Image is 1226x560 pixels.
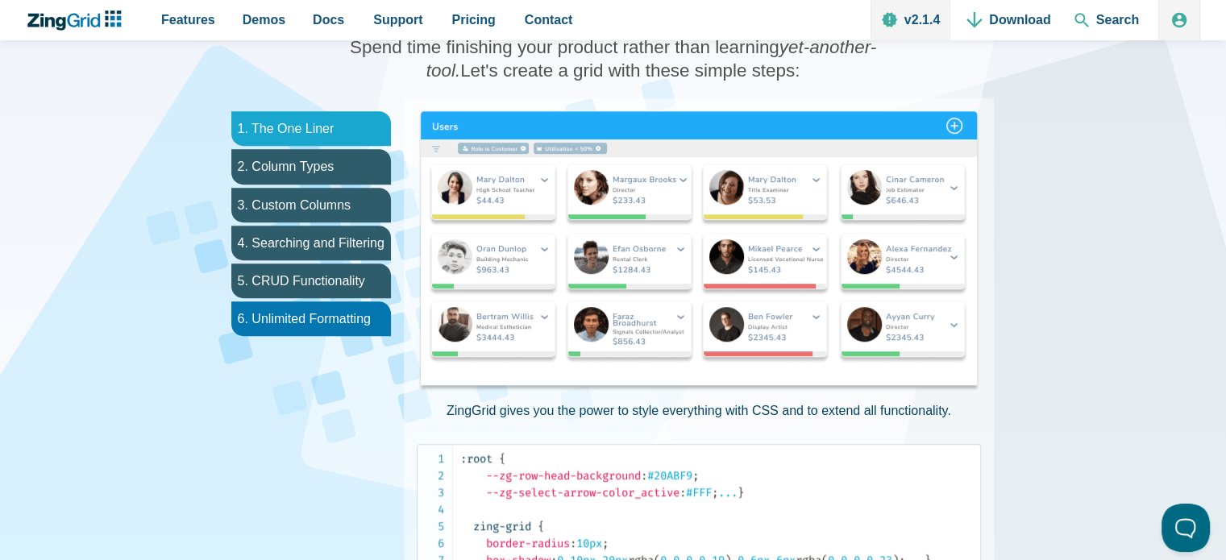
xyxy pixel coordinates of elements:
[1162,504,1210,552] iframe: Toggle Customer Support
[331,35,896,82] h3: Spend time finishing your product rather than learning Let's create a grid with these simple steps:
[460,452,492,466] span: :root
[473,520,531,533] span: zing-grid
[679,486,686,500] span: :
[499,452,505,466] span: {
[231,149,391,184] li: 2. Column Types
[243,9,285,31] span: Demos
[738,486,744,500] span: }
[26,10,130,31] a: ZingChart Logo. Click to return to the homepage
[641,469,647,483] span: :
[231,188,391,222] li: 3. Custom Columns
[373,9,422,31] span: Support
[538,520,544,533] span: {
[231,226,391,260] li: 4. Searching and Filtering
[161,9,215,31] span: Features
[231,263,391,298] li: 5. CRUD Functionality
[712,486,718,500] span: ;
[486,486,679,500] span: --zg-select-arrow-color_active
[447,400,951,421] p: ZingGrid gives you the power to style everything with CSS and to extend all functionality.
[231,301,391,336] li: 6. Unlimited Formatting
[692,469,699,483] span: ;
[602,537,609,550] span: ;
[231,111,391,146] li: 1. The One Liner
[525,9,573,31] span: Contact
[313,9,344,31] span: Docs
[570,537,576,550] span: :
[452,9,496,31] span: Pricing
[486,469,641,483] span: --zg-row-head-background
[486,537,570,550] span: border-radius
